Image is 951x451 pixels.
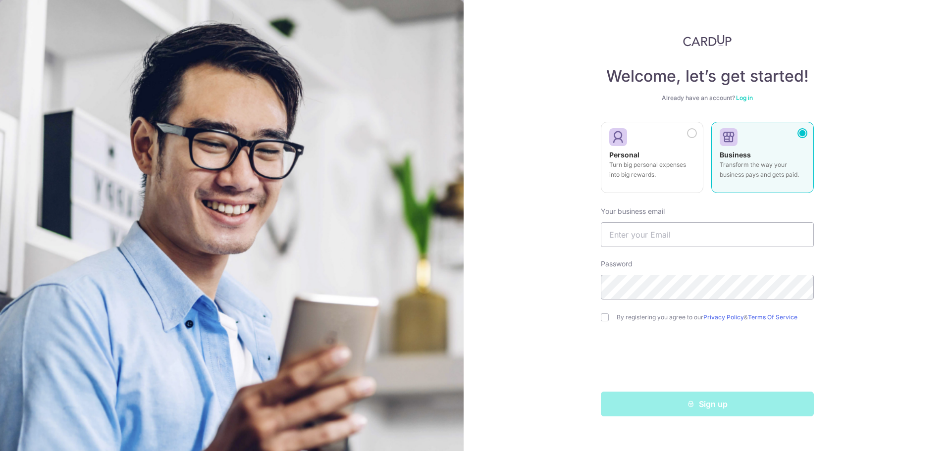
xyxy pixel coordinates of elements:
input: Enter your Email [601,222,814,247]
h4: Welcome, let’s get started! [601,66,814,86]
p: Turn big personal expenses into big rewards. [609,160,695,180]
strong: Business [720,150,751,159]
iframe: reCAPTCHA [632,341,783,380]
img: CardUp Logo [683,35,732,47]
label: By registering you agree to our & [617,313,814,321]
label: Your business email [601,206,665,216]
a: Business Transform the way your business pays and gets paid. [711,122,814,199]
a: Terms Of Service [748,313,797,321]
a: Personal Turn big personal expenses into big rewards. [601,122,703,199]
a: Log in [736,94,753,101]
strong: Personal [609,150,639,159]
label: Password [601,259,633,269]
p: Transform the way your business pays and gets paid. [720,160,805,180]
a: Privacy Policy [703,313,744,321]
div: Already have an account? [601,94,814,102]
